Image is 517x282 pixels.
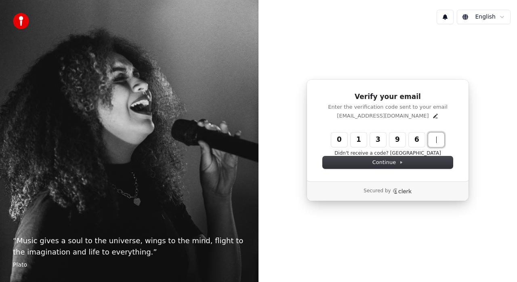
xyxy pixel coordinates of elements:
[13,13,29,29] img: youka
[393,188,412,194] a: Clerk logo
[337,112,429,120] p: [EMAIL_ADDRESS][DOMAIN_NAME]
[13,261,246,269] footer: Plato
[372,159,403,166] span: Continue
[331,133,460,147] input: Enter verification code
[13,235,246,258] p: “ Music gives a soul to the universe, wings to the mind, flight to the imagination and life to ev...
[323,156,453,168] button: Continue
[334,150,441,157] button: Didn't receive a code? [GEOGRAPHIC_DATA]
[432,113,439,119] button: Edit
[364,188,391,194] p: Secured by
[323,103,453,111] p: Enter the verification code sent to your email
[323,92,453,102] h1: Verify your email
